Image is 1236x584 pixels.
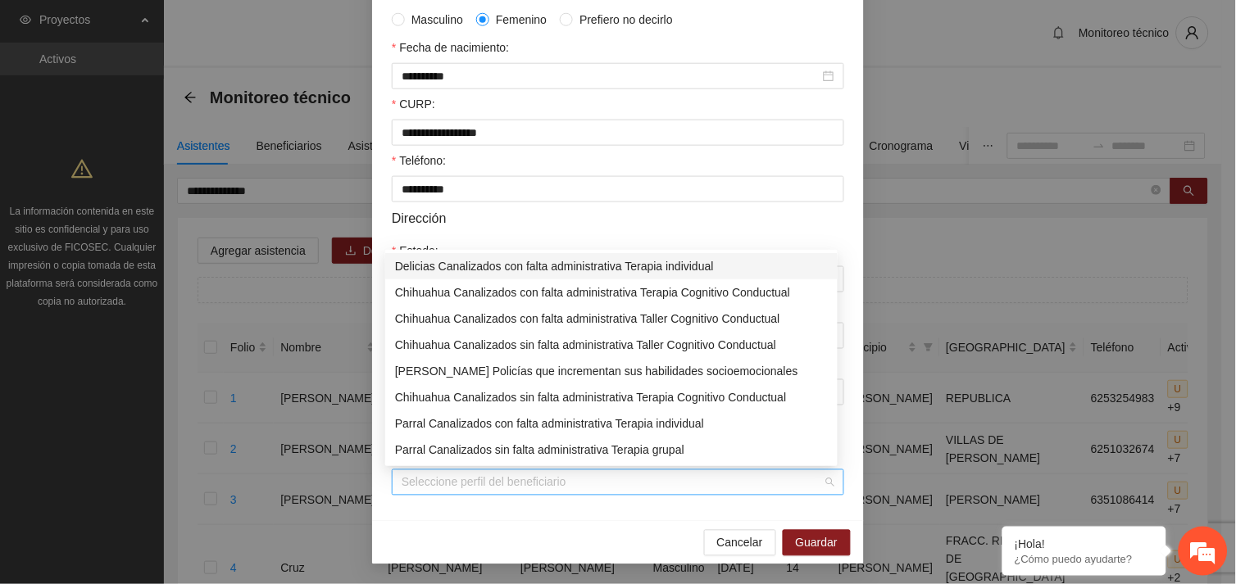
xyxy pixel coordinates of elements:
span: Guardar [796,534,838,552]
div: Chihuahua Canalizados con falta administrativa Terapia Cognitivo Conductual [395,283,828,301]
label: Fecha de nacimiento: [392,38,509,57]
div: Chihuahua Canalizados sin falta administrativa Terapia Cognitivo Conductual [395,388,828,406]
textarea: Escriba su mensaje y pulse “Intro” [8,401,312,458]
span: Estamos en línea. [95,195,226,360]
div: Chihuahua Canalizados con falta administrativa Taller Cognitivo Conductual [385,306,838,332]
div: Chihuahua Canalizados con falta administrativa Terapia Cognitivo Conductual [385,279,838,306]
div: Chihuahua Canalizados sin falta administrativa Taller Cognitivo Conductual [395,336,828,354]
div: Parral Canalizados sin falta administrativa Terapia grupal [385,437,838,463]
button: Guardar [783,530,851,556]
div: Parral Canalizados con falta administrativa Terapia individual [395,414,828,432]
div: [PERSON_NAME] Policías que incrementan sus habilidades socioemocionales [395,362,828,380]
input: Teléfono: [392,176,844,202]
button: Cancelar [704,530,776,556]
div: Parral Canalizados con falta administrativa Terapia individual [385,410,838,437]
div: Minimizar ventana de chat en vivo [269,8,308,48]
p: ¿Cómo puedo ayudarte? [1015,553,1154,565]
div: Delicias Canalizados con falta administrativa Terapia individual [395,257,828,275]
div: Chihuahua Canalizados sin falta administrativa Taller Cognitivo Conductual [385,332,838,358]
div: Chatee con nosotros ahora [85,84,275,105]
span: Masculino [405,11,470,29]
input: Perfil de beneficiario [402,470,823,495]
span: Cancelar [717,534,763,552]
span: Prefiero no decirlo [573,11,679,29]
label: CURP: [392,95,435,113]
div: Parral Canalizados sin falta administrativa Terapia grupal [395,441,828,459]
div: ¡Hola! [1015,537,1154,550]
div: Chihuahua Canalizados sin falta administrativa Terapia Cognitivo Conductual [385,384,838,410]
div: Delicias Canalizados con falta administrativa Terapia individual [385,253,838,279]
div: Chihuahua Canalizados con falta administrativa Taller Cognitivo Conductual [395,310,828,328]
input: Fecha de nacimiento: [402,67,820,85]
label: Estado: [392,242,439,260]
span: Dirección [392,208,447,229]
input: CURP: [392,120,844,146]
div: Cuauhtémoc Policías que incrementan sus habilidades socioemocionales [385,358,838,384]
label: Teléfono: [392,152,446,170]
span: Femenino [489,11,553,29]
